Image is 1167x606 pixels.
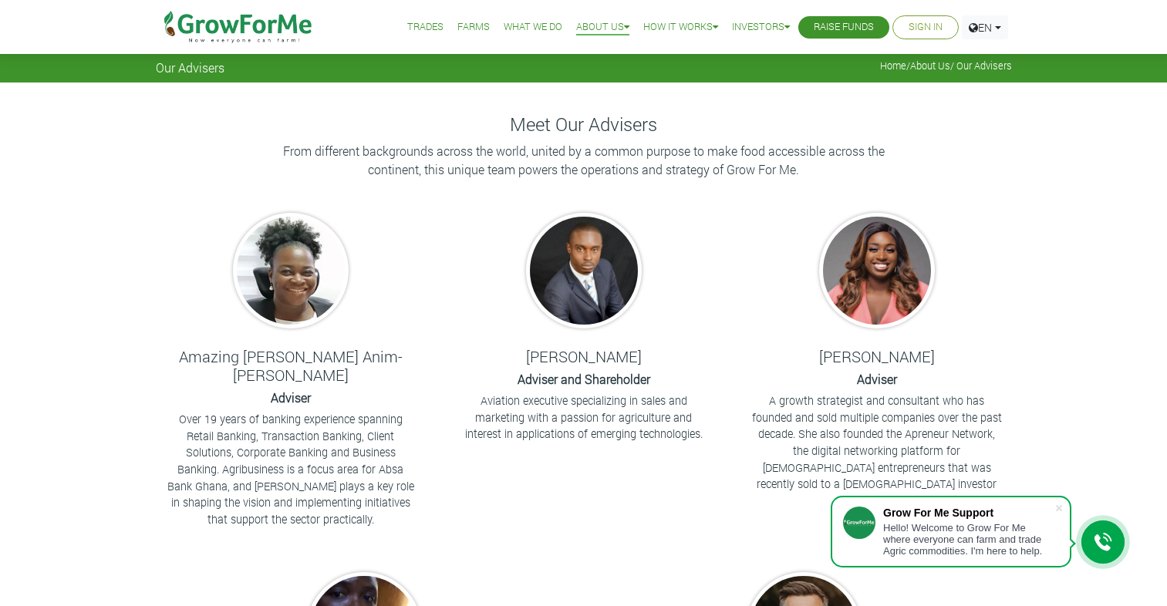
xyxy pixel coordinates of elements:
[457,347,711,365] h5: [PERSON_NAME]
[457,372,711,386] h6: Adviser and Shareholder
[814,19,874,35] a: Raise Funds
[750,347,1004,365] h5: [PERSON_NAME]
[164,347,418,384] h5: Amazing [PERSON_NAME] Anim-[PERSON_NAME]
[880,59,906,72] a: Home
[166,411,416,527] p: Over 19 years of banking experience spanning Retail Banking, Transaction Banking, Client Solution...
[457,19,490,35] a: Farms
[407,19,444,35] a: Trades
[752,392,1002,493] p: A growth strategist and consultant who has founded and sold multiple companies over the past deca...
[164,390,418,405] h6: Adviser
[156,113,1012,136] h4: Meet Our Advisers
[156,60,224,75] span: Our Advisers
[643,19,718,35] a: How it Works
[910,59,950,72] a: About Us
[750,372,1004,386] h6: Adviser
[576,19,629,35] a: About Us
[883,522,1054,557] div: Hello! Welcome to Grow For Me where everyone can farm and trade Agric commodities. I'm here to help.
[732,19,790,35] a: Investors
[526,213,642,328] img: growforme image
[233,213,349,328] img: growforme image
[880,60,1012,72] span: / / Our Advisers
[883,507,1054,519] div: Grow For Me Support
[504,19,562,35] a: What We Do
[275,142,892,179] p: From different backgrounds across the world, united by a common purpose to make food accessible a...
[909,19,943,35] a: Sign In
[962,15,1008,39] a: EN
[459,392,709,443] p: Aviation executive specializing in sales and marketing with a passion for agriculture and interes...
[819,213,935,328] img: growforme image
